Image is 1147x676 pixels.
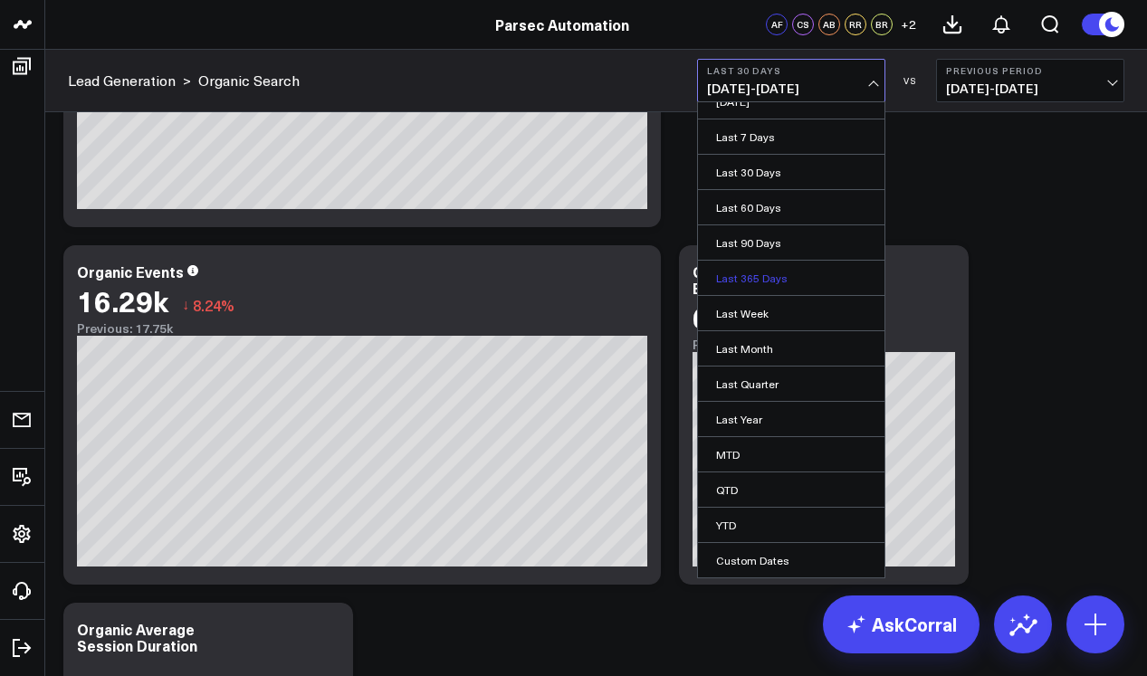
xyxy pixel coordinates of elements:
span: 8.24% [193,295,234,315]
a: [DATE] [698,84,884,119]
div: BR [871,14,893,35]
button: Last 30 Days[DATE]-[DATE] [697,59,885,102]
a: Lead Generation [68,71,176,90]
div: RR [845,14,866,35]
div: AB [818,14,840,35]
div: CS [792,14,814,35]
b: Previous Period [946,65,1114,76]
div: 16.29k [77,284,168,317]
a: Last Week [698,296,884,330]
a: AskCorral [823,595,980,653]
a: Organic Search [198,71,300,90]
a: Last 90 Days [698,225,884,260]
div: VS [894,75,927,86]
a: Last 7 Days [698,119,884,154]
button: +2 [897,14,919,35]
div: > [68,71,191,90]
div: Previous: 17.75k [77,321,647,336]
a: Parsec Automation [495,14,629,34]
a: Last Year [698,402,884,436]
a: Last 60 Days [698,190,884,224]
div: Previous: 66.81% [693,338,955,352]
button: Previous Period[DATE]-[DATE] [936,59,1124,102]
span: ↓ [182,293,189,317]
div: Organic Events [77,262,184,281]
span: [DATE] - [DATE] [707,81,875,96]
div: Organic Engagement Rate [693,262,817,298]
a: Last 365 Days [698,261,884,295]
a: Last 30 Days [698,155,884,189]
a: YTD [698,508,884,542]
div: 67.49% [693,300,794,333]
a: Last Quarter [698,367,884,401]
b: Last 30 Days [707,65,875,76]
a: MTD [698,437,884,471]
span: [DATE] - [DATE] [946,81,1114,96]
div: Organic Average Session Duration [77,619,197,655]
span: + 2 [901,18,916,31]
div: AF [766,14,788,35]
a: QTD [698,472,884,507]
a: Custom Dates [698,543,884,577]
a: Last Month [698,331,884,366]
